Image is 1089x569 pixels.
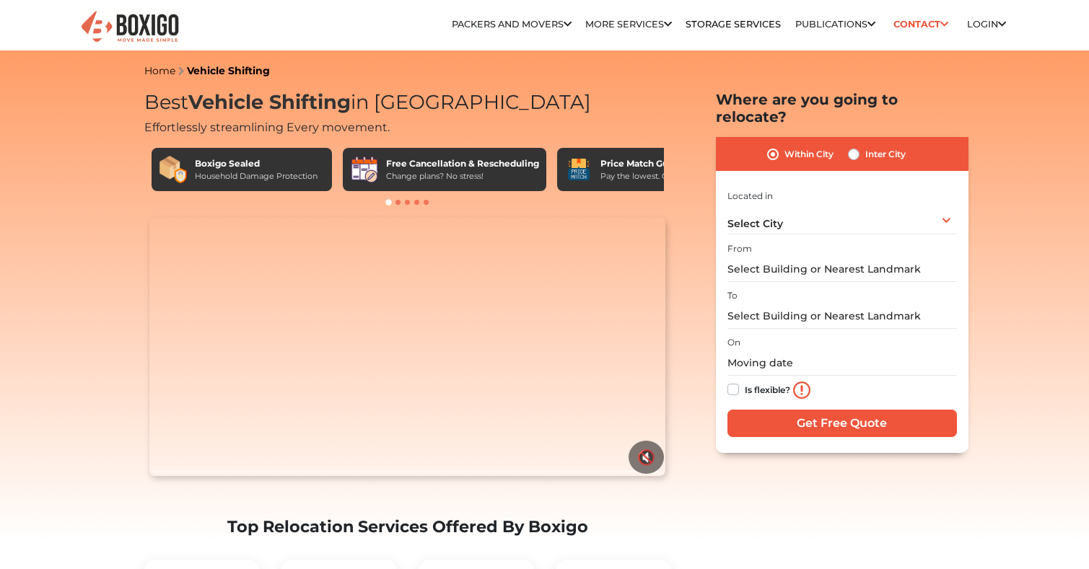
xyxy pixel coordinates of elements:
div: Household Damage Protection [195,170,318,182]
a: Packers and Movers [452,19,572,30]
h2: Top Relocation Services Offered By Boxigo [144,517,671,537]
span: Effortlessly streamlining Every movement. [144,120,390,134]
a: Login [967,19,1006,30]
a: Storage Services [686,19,781,30]
label: Within City [784,146,834,163]
input: Moving date [727,350,957,376]
h1: Best in [GEOGRAPHIC_DATA] [144,91,671,115]
div: Change plans? No stress! [386,170,539,182]
button: 🔇 [629,441,664,474]
a: Vehicle Shifting [187,64,270,77]
img: Free Cancellation & Rescheduling [350,155,379,184]
img: Boxigo [79,9,180,45]
video: Your browser does not support the video tag. [149,218,665,476]
label: Is flexible? [745,381,790,396]
div: Boxigo Sealed [195,157,318,170]
a: Contact [889,13,953,35]
a: Home [144,64,175,77]
img: Boxigo Sealed [159,155,188,184]
label: From [727,242,752,255]
label: On [727,336,740,349]
img: info [793,381,810,399]
div: Pay the lowest. Guaranteed! [600,170,710,182]
input: Select Building or Nearest Landmark [727,257,957,282]
label: To [727,289,738,302]
a: More services [585,19,672,30]
label: Inter City [865,146,906,163]
div: Price Match Guarantee [600,157,710,170]
div: Free Cancellation & Rescheduling [386,157,539,170]
input: Get Free Quote [727,410,957,437]
h2: Where are you going to relocate? [716,91,968,125]
label: Located in [727,190,773,203]
span: Select City [727,217,783,230]
span: Vehicle Shifting [188,90,351,114]
img: Price Match Guarantee [564,155,593,184]
a: Publications [795,19,875,30]
input: Select Building or Nearest Landmark [727,304,957,329]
